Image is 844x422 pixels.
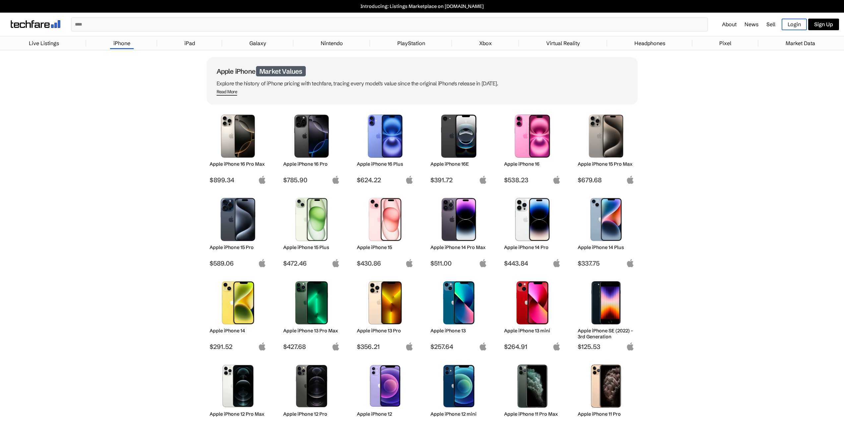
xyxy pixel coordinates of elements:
[504,259,561,267] span: $443.84
[716,37,735,50] a: Pixel
[427,195,490,267] a: iPhone 14 Pro Max Apple iPhone 14 Pro Max $511.00 apple-logo
[626,259,634,267] img: apple-logo
[332,176,340,184] img: apple-logo
[552,259,561,267] img: apple-logo
[578,176,634,184] span: $679.68
[430,328,487,334] h2: Apple iPhone 13
[430,244,487,250] h2: Apple iPhone 14 Pro Max
[357,343,414,351] span: $356.21
[504,328,561,334] h2: Apple iPhone 13 mini
[283,343,340,351] span: $427.68
[210,259,266,267] span: $589.06
[354,195,417,267] a: iPhone 15 Apple iPhone 15 $430.86 apple-logo
[543,37,583,50] a: Virtual Reality
[583,198,629,241] img: iPhone 14 Plus
[578,161,634,167] h2: Apple iPhone 15 Pro Max
[575,111,638,184] a: iPhone 15 Pro Max Apple iPhone 15 Pro Max $679.68 apple-logo
[357,411,414,417] h2: Apple iPhone 12
[362,365,409,408] img: iPhone 12
[430,411,487,417] h2: Apple iPhone 12 mini
[479,259,487,267] img: apple-logo
[217,67,628,75] h1: Apple iPhone
[578,343,634,351] span: $125.53
[504,411,561,417] h2: Apple iPhone 11 Pro Max
[435,281,482,324] img: iPhone 13
[626,176,634,184] img: apple-logo
[766,21,775,28] a: Sell
[215,365,261,408] img: iPhone 12 Pro Max
[317,37,346,50] a: Nintendo
[427,278,490,351] a: iPhone 13 Apple iPhone 13 $257.64 apple-logo
[215,281,261,324] img: iPhone 14
[362,198,409,241] img: iPhone 15
[217,89,237,96] span: Read More
[626,342,634,351] img: apple-logo
[362,115,409,158] img: iPhone 16 Plus
[430,161,487,167] h2: Apple iPhone 16E
[258,259,266,267] img: apple-logo
[210,161,266,167] h2: Apple iPhone 16 Pro Max
[782,37,818,50] a: Market Data
[552,176,561,184] img: apple-logo
[430,259,487,267] span: $511.00
[207,278,270,351] a: iPhone 14 Apple iPhone 14 $291.52 apple-logo
[504,343,561,351] span: $264.91
[435,115,482,158] img: iPhone 16E
[509,281,556,324] img: iPhone 13 mini
[405,176,414,184] img: apple-logo
[430,176,487,184] span: $391.72
[207,111,270,184] a: iPhone 16 Pro Max Apple iPhone 16 Pro Max $899.34 apple-logo
[509,115,556,158] img: iPhone 16
[357,161,414,167] h2: Apple iPhone 16 Plus
[258,176,266,184] img: apple-logo
[332,259,340,267] img: apple-logo
[501,278,564,351] a: iPhone 13 mini Apple iPhone 13 mini $264.91 apple-logo
[578,259,634,267] span: $337.75
[782,19,807,30] a: Login
[479,342,487,351] img: apple-logo
[210,176,266,184] span: $899.34
[583,281,629,324] img: iPhone SE 3rd Gen
[504,244,561,250] h2: Apple iPhone 14 Pro
[405,342,414,351] img: apple-logo
[430,343,487,351] span: $257.64
[217,79,628,88] p: Explore the history of iPhone pricing with techfare, tracing every model's value since the origin...
[476,37,495,50] a: Xbox
[110,37,134,50] a: iPhone
[210,411,266,417] h2: Apple iPhone 12 Pro Max
[479,176,487,184] img: apple-logo
[722,21,737,28] a: About
[578,328,634,340] h2: Apple iPhone SE (2022) - 3rd Generation
[575,195,638,267] a: iPhone 14 Plus Apple iPhone 14 Plus $337.75 apple-logo
[283,176,340,184] span: $785.90
[578,411,634,417] h2: Apple iPhone 11 Pro
[280,278,343,351] a: iPhone 13 Pro Max Apple iPhone 13 Pro Max $427.68 apple-logo
[258,342,266,351] img: apple-logo
[509,365,556,408] img: iPhone 11 Pro Max
[394,37,428,50] a: PlayStation
[501,111,564,184] a: iPhone 16 Apple iPhone 16 $538.23 apple-logo
[427,111,490,184] a: iPhone 16E Apple iPhone 16E $391.72 apple-logo
[210,328,266,334] h2: Apple iPhone 14
[575,278,638,351] a: iPhone SE 3rd Gen Apple iPhone SE (2022) - 3rd Generation $125.53 apple-logo
[283,161,340,167] h2: Apple iPhone 16 Pro
[583,115,629,158] img: iPhone 15 Pro Max
[362,281,409,324] img: iPhone 13 Pro
[26,37,62,50] a: Live Listings
[509,198,556,241] img: iPhone 14 Pro
[808,19,839,30] a: Sign Up
[288,115,335,158] img: iPhone 16 Pro
[435,365,482,408] img: iPhone 12 mini
[578,244,634,250] h2: Apple iPhone 14 Plus
[283,411,340,417] h2: Apple iPhone 12 Pro
[3,3,841,9] a: Introducing: Listings Marketplace on [DOMAIN_NAME]
[288,198,335,241] img: iPhone 15 Plus
[357,244,414,250] h2: Apple iPhone 15
[283,328,340,334] h2: Apple iPhone 13 Pro Max
[357,259,414,267] span: $430.86
[332,342,340,351] img: apple-logo
[357,176,414,184] span: $624.22
[283,244,340,250] h2: Apple iPhone 15 Plus
[354,278,417,351] a: iPhone 13 Pro Apple iPhone 13 Pro $356.21 apple-logo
